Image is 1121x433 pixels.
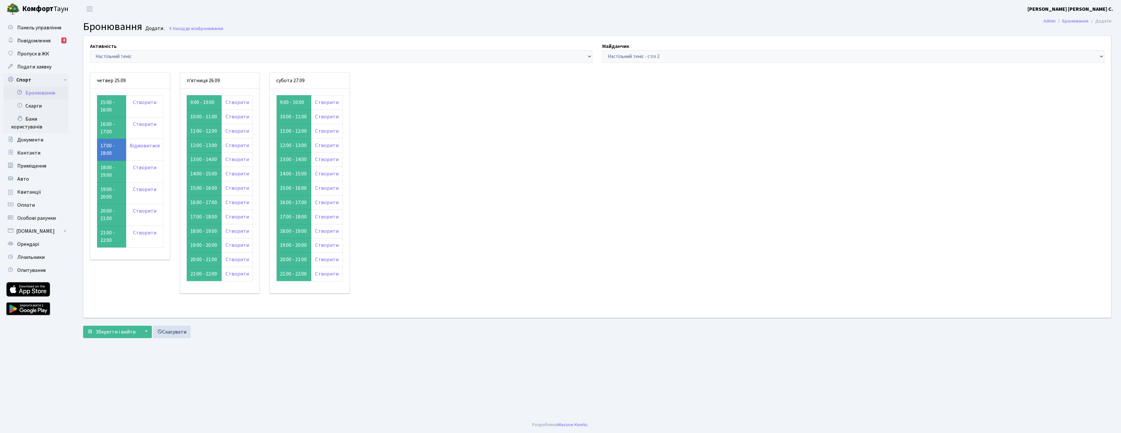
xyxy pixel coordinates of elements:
[315,113,339,120] a: Створити
[90,42,117,50] label: Активність
[315,142,339,149] a: Створити
[17,241,39,248] span: Орендарі
[277,110,311,124] td: 10:00 - 11:00
[226,142,249,149] a: Створити
[226,156,249,163] a: Створити
[61,37,66,43] div: 4
[315,199,339,206] a: Створити
[97,204,126,226] td: 20:00 - 21:00
[277,210,311,224] td: 17:00 - 18:00
[17,37,51,44] span: Повідомлення
[187,95,221,110] td: 9:00 - 10:00
[315,99,339,106] a: Створити
[133,207,156,215] a: Створити
[187,138,221,153] td: 12:00 - 13:00
[226,99,249,106] a: Створити
[226,127,249,135] a: Створити
[3,21,68,34] a: Панель управління
[226,270,249,277] a: Створити
[187,124,221,138] td: 11:00 - 12:00
[602,42,629,50] label: Майданчик
[315,270,339,277] a: Створити
[97,117,126,139] td: 16:00 - 17:00
[315,156,339,163] a: Створити
[198,25,223,32] span: Бронювання
[168,25,223,32] a: Назад до всіхБронювання
[97,226,126,248] td: 21:00 - 22:00
[22,4,53,14] b: Комфорт
[83,19,142,34] span: Бронювання
[3,212,68,225] a: Особові рахунки
[7,3,20,16] img: logo.png
[226,199,249,206] a: Створити
[97,95,126,117] td: 15:00 - 16:00
[1027,5,1113,13] a: [PERSON_NAME] [PERSON_NAME] С.
[3,251,68,264] a: Лічильники
[3,238,68,251] a: Орендарі
[315,228,339,235] a: Створити
[277,253,311,267] td: 20:00 - 21:00
[1027,6,1113,13] b: [PERSON_NAME] [PERSON_NAME] С.
[277,95,311,110] td: 9:00 - 10:00
[100,142,115,157] a: 17:00 - 18:00
[17,175,29,183] span: Авто
[226,185,249,192] a: Створити
[95,328,136,336] span: Зберегти і вийти
[17,149,40,157] span: Контакти
[226,170,249,177] a: Створити
[81,4,98,14] button: Переключити навігацію
[1043,18,1055,24] a: Admin
[1034,14,1121,28] nav: breadcrumb
[3,199,68,212] a: Оплати
[17,50,49,57] span: Пропуск в ЖК
[277,181,311,196] td: 15:00 - 16:00
[187,210,221,224] td: 17:00 - 18:00
[133,229,156,236] a: Створити
[277,124,311,138] td: 11:00 - 12:00
[3,112,68,133] a: Бани користувачів
[187,110,221,124] td: 10:00 - 11:00
[277,267,311,281] td: 21:00 - 22:00
[1062,18,1088,24] a: Бронювання
[3,225,68,238] a: [DOMAIN_NAME]
[187,267,221,281] td: 21:00 - 22:00
[187,195,221,210] td: 16:00 - 17:00
[97,182,126,204] td: 19:00 - 20:00
[277,224,311,238] td: 18:00 - 19:00
[315,256,339,263] a: Створити
[558,421,588,428] a: Massive Kinetic
[17,254,45,261] span: Лічильники
[315,170,339,177] a: Створити
[315,242,339,249] a: Створити
[270,73,349,89] div: субота 27.09
[277,153,311,167] td: 13:00 - 14:00
[187,253,221,267] td: 20:00 - 21:00
[187,153,221,167] td: 13:00 - 14:00
[226,213,249,220] a: Створити
[226,242,249,249] a: Створити
[187,224,221,238] td: 18:00 - 19:00
[532,421,589,428] div: Розроблено .
[315,185,339,192] a: Створити
[277,195,311,210] td: 16:00 - 17:00
[17,267,46,274] span: Опитування
[3,264,68,277] a: Опитування
[17,24,61,31] span: Панель управління
[315,127,339,135] a: Створити
[3,73,68,86] a: Спорт
[226,113,249,120] a: Створити
[3,60,68,73] a: Подати заявку
[133,186,156,193] a: Створити
[3,159,68,172] a: Приміщення
[315,213,339,220] a: Створити
[90,73,170,89] div: четвер 25.09
[3,133,68,146] a: Документи
[133,164,156,171] a: Створити
[277,167,311,181] td: 14:00 - 15:00
[130,142,160,149] a: Відмовитися
[3,47,68,60] a: Пропуск в ЖК
[277,238,311,253] td: 19:00 - 20:00
[180,73,260,89] div: п’ятниця 26.09
[3,34,68,47] a: Повідомлення4
[17,136,43,143] span: Документи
